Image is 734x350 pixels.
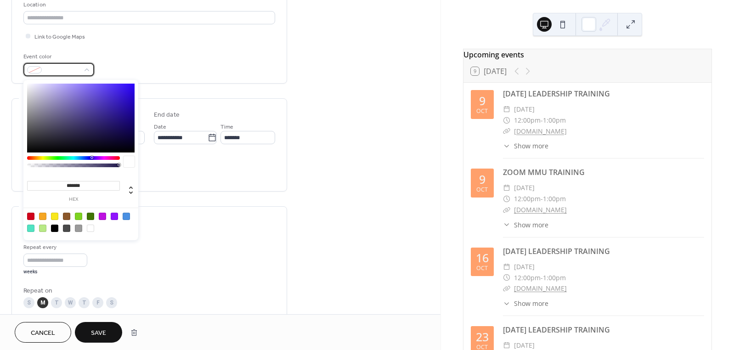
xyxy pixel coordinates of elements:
div: 9 [479,95,486,107]
div: S [23,297,34,308]
span: Date [154,122,166,132]
div: Repeat every [23,243,85,252]
span: - [541,193,543,204]
span: Show more [514,141,548,151]
span: - [541,115,543,126]
a: [DOMAIN_NAME] [514,127,567,135]
div: ​ [503,261,510,272]
div: #000000 [51,225,58,232]
div: Oct [476,187,488,193]
div: #9B9B9B [75,225,82,232]
div: #4A4A4A [63,225,70,232]
span: 1:00pm [543,272,566,283]
span: [DATE] [514,104,535,115]
div: T [79,297,90,308]
div: #4A90E2 [123,213,130,220]
div: #9013FE [111,213,118,220]
a: [DOMAIN_NAME] [514,205,567,214]
div: T [51,297,62,308]
div: Oct [476,265,488,271]
a: [DATE] LEADERSHIP TRAINING [503,89,610,99]
div: ​ [503,272,510,283]
div: #D0021B [27,213,34,220]
div: #8B572A [63,213,70,220]
div: weeks [23,269,87,275]
div: 16 [476,252,489,264]
div: ​ [503,220,510,230]
div: #BD10E0 [99,213,106,220]
span: Show more [514,220,548,230]
span: 12:00pm [514,193,541,204]
div: ​ [503,182,510,193]
span: Cancel [31,328,55,338]
label: hex [27,197,120,202]
div: ​ [503,115,510,126]
button: Cancel [15,322,71,343]
button: ​Show more [503,299,548,308]
div: Oct [476,108,488,114]
span: 12:00pm [514,272,541,283]
span: - [541,272,543,283]
div: 9 [479,174,486,185]
a: ZOOM MMU TRAINING [503,167,585,177]
div: S [106,297,117,308]
a: [DATE] LEADERSHIP TRAINING [503,325,610,335]
span: [DATE] [514,182,535,193]
button: ​Show more [503,141,548,151]
div: ​ [503,126,510,137]
a: [DOMAIN_NAME] [514,284,567,293]
div: ​ [503,204,510,215]
div: Upcoming events [463,49,711,60]
div: Event color [23,52,92,62]
div: #F5A623 [39,213,46,220]
span: 1:00pm [543,193,566,204]
div: ​ [503,283,510,294]
span: 12:00pm [514,115,541,126]
span: Link to Google Maps [34,32,85,42]
div: W [65,297,76,308]
div: M [37,297,48,308]
span: Save [91,328,106,338]
div: #B8E986 [39,225,46,232]
div: #50E3C2 [27,225,34,232]
div: #7ED321 [75,213,82,220]
div: #FFFFFF [87,225,94,232]
div: End date [154,110,180,120]
div: Repeat on [23,286,273,296]
div: ​ [503,104,510,115]
div: ​ [503,193,510,204]
div: 23 [476,331,489,343]
div: F [92,297,103,308]
div: ​ [503,299,510,308]
div: #417505 [87,213,94,220]
button: Save [75,322,122,343]
div: ​ [503,141,510,151]
button: ​Show more [503,220,548,230]
span: 1:00pm [543,115,566,126]
span: [DATE] [514,261,535,272]
a: [DATE] LEADERSHIP TRAINING [503,246,610,256]
span: Time [220,122,233,132]
span: Show more [514,299,548,308]
div: #F8E71C [51,213,58,220]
